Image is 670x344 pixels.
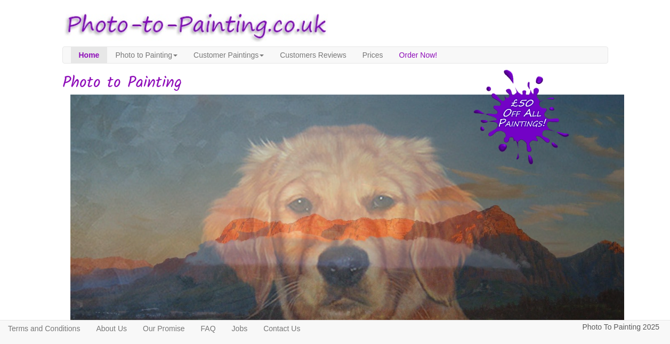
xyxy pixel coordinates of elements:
[354,47,391,63] a: Prices
[255,320,308,337] a: Contact Us
[224,320,256,337] a: Jobs
[71,47,108,63] a: Home
[582,320,659,334] p: Photo To Painting 2025
[193,320,224,337] a: FAQ
[185,47,272,63] a: Customer Paintings
[62,74,608,92] h1: Photo to Painting
[88,320,135,337] a: About Us
[473,69,569,165] img: 50 pound price drop
[135,320,193,337] a: Our Promise
[391,47,446,63] a: Order Now!
[57,5,330,46] img: Photo to Painting
[272,47,354,63] a: Customers Reviews
[107,47,185,63] a: Photo to Painting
